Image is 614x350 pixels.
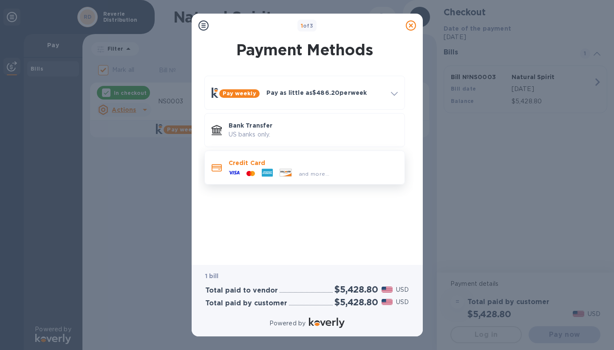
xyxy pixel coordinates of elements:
h2: $5,428.80 [334,297,378,307]
h3: Total paid to vendor [205,287,278,295]
h3: Total paid by customer [205,299,287,307]
img: Logo [309,318,345,328]
b: Pay weekly [223,90,256,97]
img: USD [382,299,393,305]
img: USD [382,287,393,293]
b: of 3 [301,23,314,29]
p: USD [396,298,409,307]
p: USD [396,285,409,294]
h1: Payment Methods [203,41,407,59]
p: Powered by [269,319,306,328]
p: US banks only. [229,130,398,139]
span: and more... [299,171,330,177]
p: Credit Card [229,159,398,167]
b: 1 bill [205,273,219,279]
h2: $5,428.80 [334,284,378,295]
p: Bank Transfer [229,121,398,130]
span: 1 [301,23,303,29]
p: Pay as little as $486.20 per week [266,88,384,97]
